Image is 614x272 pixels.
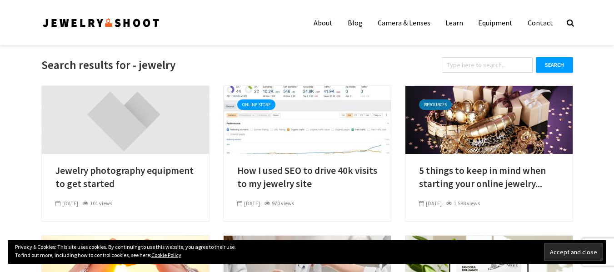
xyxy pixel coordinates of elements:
a: Camera & Lenses [371,14,437,32]
a: Jewelry photography equipment to get started [55,164,195,190]
a: Jewelry photography equipment to get started [42,114,209,124]
a: About [307,14,339,32]
div: 1,598 views [446,199,480,208]
a: Blog [341,14,369,32]
a: Resources [419,99,452,110]
h1: Search results for - jewelry [41,58,175,73]
a: Contact [521,14,560,32]
a: Cookie Policy [151,252,181,258]
a: Equipment [471,14,519,32]
a: 5 things to keep in mind when starting your online jewelry business [405,114,573,124]
a: Online Store [237,99,275,110]
div: 101 views [83,199,112,208]
div: 970 views [265,199,294,208]
button: Search [536,57,573,73]
input: Accept and close [544,243,603,261]
a: Learn [439,14,470,32]
a: 5 things to keep in mind when starting your online jewelry... [419,164,559,190]
span: [DATE] [237,200,260,207]
img: Jewelry Photographer Bay Area - San Francisco | Nationwide via Mail [41,15,160,30]
a: How I used SEO to drive 40k visits to my jewelry site [224,114,391,124]
input: Type here to search... [442,57,533,73]
a: How I used SEO to drive 40k visits to my jewelry site [237,164,377,190]
span: [DATE] [419,200,442,207]
span: [DATE] [55,200,78,207]
div: Privacy & Cookies: This site uses cookies. By continuing to use this website, you agree to their ... [8,240,606,264]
